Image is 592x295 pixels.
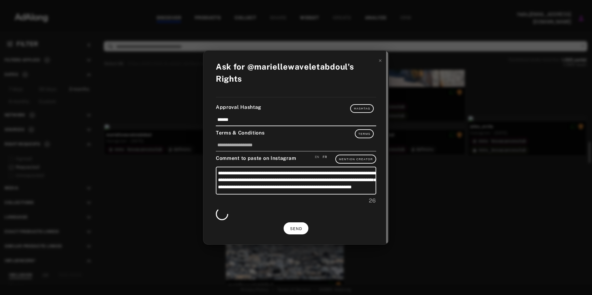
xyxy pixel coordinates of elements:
[561,265,592,295] div: Widget de chat
[335,155,376,163] button: Mention Creator
[354,107,370,110] span: Hashtag
[359,132,371,135] span: Terms
[350,104,374,113] button: Hashtag
[290,227,302,231] span: SEND
[216,61,376,85] div: Ask for @mariellewaveletabdoul's Rights
[323,155,327,159] div: Save an french version of your comment
[216,196,376,205] div: 26
[339,158,373,161] span: Mention Creator
[216,129,376,138] div: Terms & Conditions
[216,155,376,163] div: Comment to paste on Instagram
[216,104,376,113] div: Approval Hashtag
[561,265,592,295] iframe: Chat Widget
[315,155,320,159] div: Save an english version of your comment
[284,222,308,234] button: SEND
[355,129,374,138] button: Terms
